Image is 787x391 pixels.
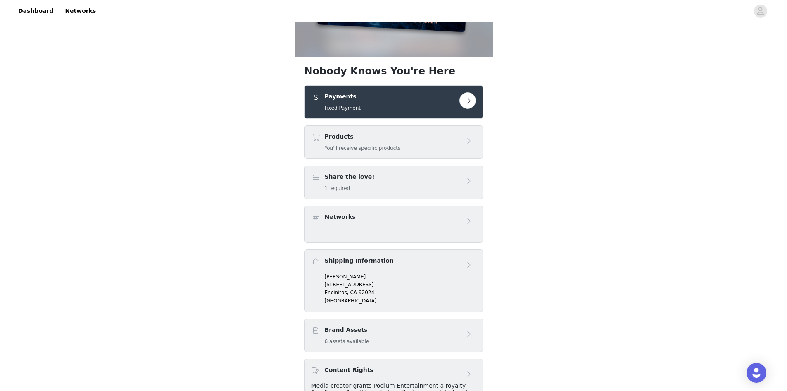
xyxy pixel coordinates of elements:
[325,185,375,192] h5: 1 required
[756,5,764,18] div: avatar
[304,85,483,119] div: Payments
[325,213,356,221] h4: Networks
[325,281,476,288] p: [STREET_ADDRESS]
[325,92,361,101] h4: Payments
[325,104,361,112] h5: Fixed Payment
[325,338,369,345] h5: 6 assets available
[60,2,101,20] a: Networks
[304,64,483,79] h1: Nobody Knows You're Here
[325,144,401,152] h5: You'll receive specific products
[304,249,483,312] div: Shipping Information
[325,297,476,305] p: [GEOGRAPHIC_DATA]
[325,366,373,374] h4: Content Rights
[325,273,476,281] p: [PERSON_NAME]
[350,290,357,295] span: CA
[325,257,394,265] h4: Shipping Information
[304,206,483,243] div: Networks
[359,290,374,295] span: 92024
[325,132,401,141] h4: Products
[325,326,369,334] h4: Brand Assets
[325,173,375,181] h4: Share the love!
[304,125,483,159] div: Products
[304,166,483,199] div: Share the love!
[304,319,483,352] div: Brand Assets
[13,2,58,20] a: Dashboard
[747,363,766,383] div: Open Intercom Messenger
[325,290,349,295] span: Encinitas,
